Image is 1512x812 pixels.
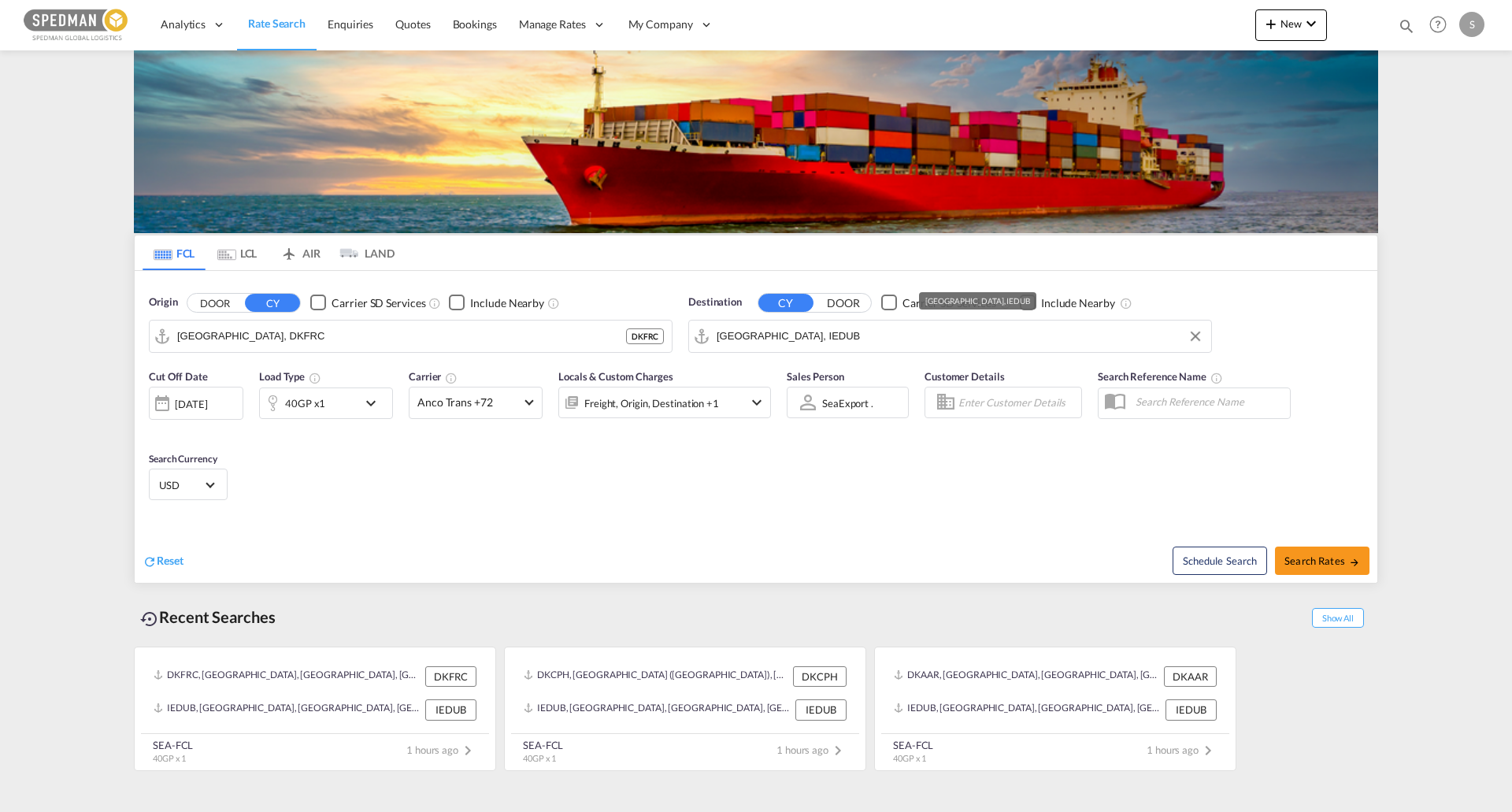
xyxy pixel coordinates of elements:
[1041,295,1115,311] div: Include Nearby
[245,294,300,312] button: CY
[1199,741,1217,760] md-icon: icon-chevron-right
[206,235,269,270] md-tab-item: LCL
[285,392,325,414] div: 40GP x1
[1262,17,1321,30] span: New
[717,324,1203,348] input: Search by Port
[688,295,742,310] span: Destination
[894,699,1162,720] div: IEDUB, Dublin, Ireland, GB & Ireland, Europe
[406,743,477,756] span: 1 hours ago
[524,699,791,720] div: IEDUB, Dublin, Ireland, GB & Ireland, Europe
[149,387,243,420] div: [DATE]
[417,395,520,410] span: Anco Trans +72
[157,473,219,496] md-select: Select Currency: $ USDUnited States Dollar
[309,372,321,384] md-icon: icon-information-outline
[140,610,159,628] md-icon: icon-backup-restore
[1425,11,1451,38] span: Help
[1165,699,1217,720] div: IEDUB
[149,453,217,465] span: Search Currency
[822,397,873,410] div: SeaExport .
[143,553,183,570] div: icon-refreshReset
[154,699,421,720] div: IEDUB, Dublin, Ireland, GB & Ireland, Europe
[1425,11,1459,39] div: Help
[428,297,441,310] md-icon: Unchecked: Search for CY (Container Yard) services for all selected carriers.Checked : Search for...
[1184,324,1207,348] button: Clear Input
[187,294,243,312] button: DOOR
[143,235,206,270] md-tab-item: FCL
[149,418,161,439] md-datepicker: Select
[1147,743,1217,756] span: 1 hours ago
[470,295,544,311] div: Include Nearby
[453,17,497,31] span: Bookings
[259,370,321,383] span: Load Type
[269,235,332,270] md-tab-item: AIR
[893,753,926,763] span: 40GP x 1
[584,392,719,414] div: Freight Origin Destination Factory Stuffing
[925,292,1030,310] div: [GEOGRAPHIC_DATA], IEDUB
[310,295,425,311] md-checkbox: Checkbox No Ink
[395,17,430,31] span: Quotes
[626,328,664,344] div: DKFRC
[134,50,1378,233] img: LCL+%26+FCL+BACKGROUND.png
[259,387,393,419] div: 40GP x1icon-chevron-down
[821,391,879,414] md-select: Sales Person: SeaExport .
[1262,14,1280,33] md-icon: icon-plus 400-fg
[758,294,813,312] button: CY
[153,753,186,763] span: 40GP x 1
[1302,14,1321,33] md-icon: icon-chevron-down
[328,17,373,31] span: Enquiries
[1128,390,1290,413] input: Search Reference Name
[175,397,207,411] div: [DATE]
[458,741,477,760] md-icon: icon-chevron-right
[1098,370,1223,383] span: Search Reference Name
[248,17,306,30] span: Rate Search
[361,394,388,413] md-icon: icon-chevron-down
[902,295,996,311] div: Carrier SD Services
[149,370,208,383] span: Cut Off Date
[445,372,458,384] md-icon: The selected Trucker/Carrierwill be displayed in the rate results If the rates are from another f...
[925,370,1004,383] span: Customer Details
[149,295,177,310] span: Origin
[409,370,458,383] span: Carrier
[280,244,298,256] md-icon: icon-airplane
[689,321,1211,352] md-input-container: Dublin, IEDUB
[1284,554,1360,567] span: Search Rates
[425,699,476,720] div: IEDUB
[793,666,847,687] div: DKCPH
[1210,372,1223,384] md-icon: Your search will be saved by the below given name
[893,738,933,752] div: SEA-FCL
[1349,557,1360,568] md-icon: icon-arrow-right
[177,324,626,348] input: Search by Port
[161,17,206,32] span: Analytics
[816,294,871,312] button: DOOR
[776,743,847,756] span: 1 hours ago
[1275,547,1369,575] button: Search Ratesicon-arrow-right
[747,393,766,412] md-icon: icon-chevron-down
[1173,547,1267,575] button: Note: By default Schedule search will only considerorigin ports, destination ports and cut off da...
[795,699,847,720] div: IEDUB
[134,647,496,771] recent-search-card: DKFRC, [GEOGRAPHIC_DATA], [GEOGRAPHIC_DATA], [GEOGRAPHIC_DATA], [GEOGRAPHIC_DATA] DKFRCIEDUB, [GE...
[1459,12,1484,37] div: S
[547,297,560,310] md-icon: Unchecked: Ignores neighbouring ports when fetching rates.Checked : Includes neighbouring ports w...
[1120,297,1132,310] md-icon: Unchecked: Ignores neighbouring ports when fetching rates.Checked : Includes neighbouring ports w...
[154,666,421,687] div: DKFRC, Fredericia, Denmark, Northern Europe, Europe
[1255,9,1327,41] button: icon-plus 400-fgNewicon-chevron-down
[881,295,996,311] md-checkbox: Checkbox No Ink
[157,554,183,567] span: Reset
[894,666,1160,687] div: DKAAR, Aarhus, Denmark, Northern Europe, Europe
[143,235,395,270] md-pagination-wrapper: Use the left and right arrow keys to navigate between tabs
[1312,608,1364,628] span: Show All
[159,478,203,492] span: USD
[134,599,282,635] div: Recent Searches
[523,753,556,763] span: 40GP x 1
[1398,17,1415,35] md-icon: icon-magnify
[958,391,1077,414] input: Enter Customer Details
[523,738,563,752] div: SEA-FCL
[558,387,771,418] div: Freight Origin Destination Factory Stuffingicon-chevron-down
[1398,17,1415,41] div: icon-magnify
[153,738,193,752] div: SEA-FCL
[874,647,1236,771] recent-search-card: DKAAR, [GEOGRAPHIC_DATA], [GEOGRAPHIC_DATA], [GEOGRAPHIC_DATA], [GEOGRAPHIC_DATA] DKAARIEDUB, [GE...
[150,321,672,352] md-input-container: Fredericia, DKFRC
[504,647,866,771] recent-search-card: DKCPH, [GEOGRAPHIC_DATA] ([GEOGRAPHIC_DATA]), [GEOGRAPHIC_DATA], [GEOGRAPHIC_DATA], [GEOGRAPHIC_D...
[1164,666,1217,687] div: DKAAR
